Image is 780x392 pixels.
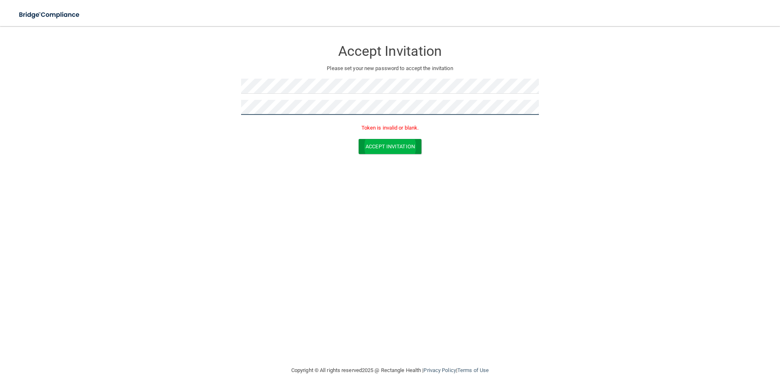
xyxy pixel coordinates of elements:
[359,139,421,154] button: Accept Invitation
[639,334,770,367] iframe: Drift Widget Chat Controller
[241,123,539,133] p: Token is invalid or blank.
[457,367,489,373] a: Terms of Use
[241,357,539,383] div: Copyright © All rights reserved 2025 @ Rectangle Health | |
[12,7,87,23] img: bridge_compliance_login_screen.278c3ca4.svg
[241,44,539,59] h3: Accept Invitation
[423,367,456,373] a: Privacy Policy
[247,64,533,73] p: Please set your new password to accept the invitation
